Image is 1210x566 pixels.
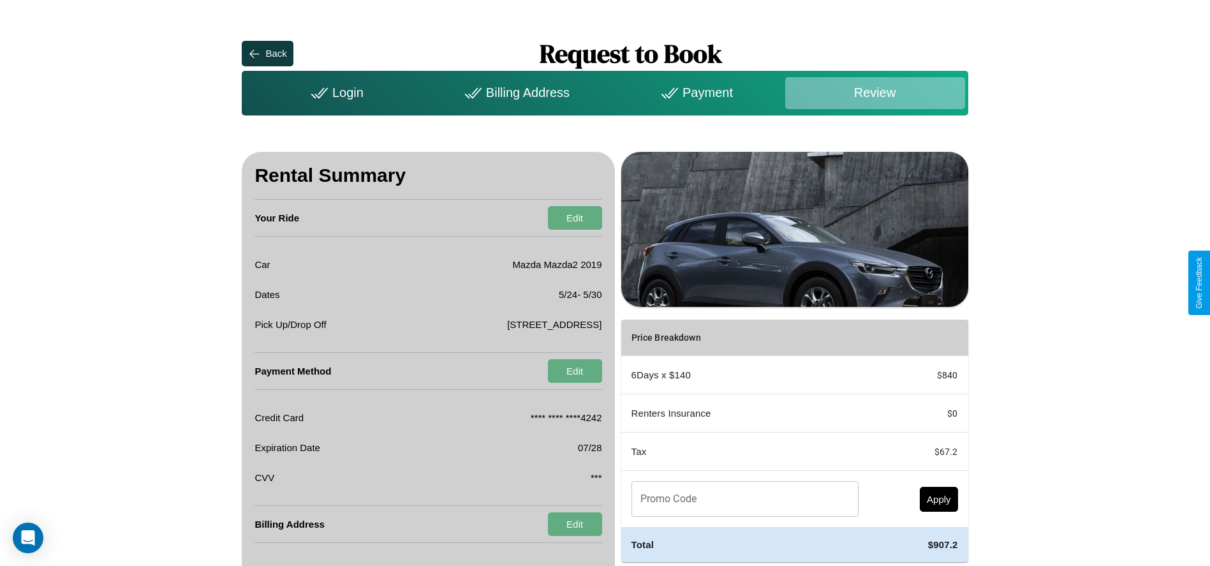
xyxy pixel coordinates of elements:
[255,316,326,333] p: Pick Up/Drop Off
[869,394,968,433] td: $ 0
[621,320,968,562] table: simple table
[13,523,43,553] div: Open Intercom Messenger
[879,538,958,551] h4: $ 907.2
[869,433,968,471] td: $ 67.2
[255,409,304,426] p: Credit Card
[1195,257,1204,309] div: Give Feedback
[631,443,859,460] p: Tax
[621,320,869,356] th: Price Breakdown
[242,41,293,66] button: Back
[425,77,605,109] div: Billing Address
[605,77,785,109] div: Payment
[293,36,968,71] h1: Request to Book
[265,48,286,59] div: Back
[255,506,324,542] h4: Billing Address
[785,77,965,109] div: Review
[255,286,279,303] p: Dates
[255,152,601,200] h3: Rental Summary
[548,359,602,383] button: Edit
[548,206,602,230] button: Edit
[869,356,968,394] td: $ 840
[255,439,320,456] p: Expiration Date
[255,469,274,486] p: CVV
[578,439,602,456] p: 07/28
[548,512,602,536] button: Edit
[255,200,299,236] h4: Your Ride
[920,487,958,512] button: Apply
[507,316,601,333] p: [STREET_ADDRESS]
[245,77,425,109] div: Login
[631,405,859,422] p: Renters Insurance
[255,353,331,389] h4: Payment Method
[255,256,270,273] p: Car
[631,538,859,551] h4: Total
[512,256,601,273] p: Mazda Mazda2 2019
[559,286,602,303] p: 5 / 24 - 5 / 30
[631,366,859,384] p: 6 Days x $ 140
